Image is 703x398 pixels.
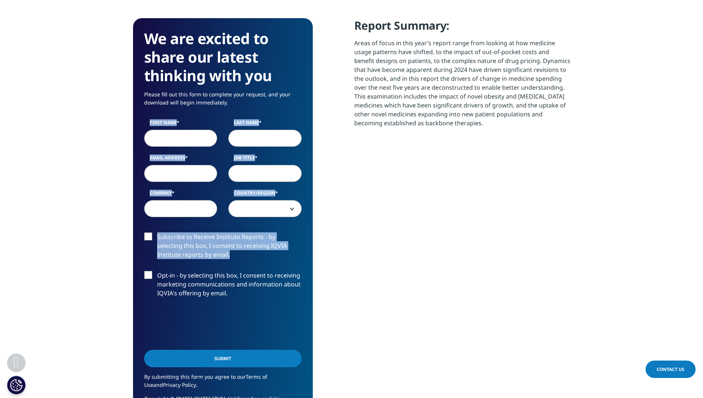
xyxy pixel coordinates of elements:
[144,119,218,130] label: First Name
[144,190,218,200] label: Company
[144,155,218,165] label: Email Address
[144,350,302,367] input: Submit
[228,155,302,165] label: Job Title
[144,271,302,302] label: Opt-in - by selecting this box, I consent to receiving marketing communications and information a...
[144,232,302,263] label: Subscribe to Receive Institute Reports - by selecting this box, I consent to receiving IQVIA Inst...
[354,18,570,39] h4: Report Summary:
[163,381,196,388] a: Privacy Policy
[657,366,684,372] span: Contact Us
[646,361,696,378] a: Contact Us
[228,190,302,200] label: Country/Region
[354,39,570,133] p: Areas of focus in this year’s report range from looking at how medicine usage patterns have shift...
[144,90,302,112] p: Please fill out this form to complete your request, and your download will begin immediately.
[144,29,302,85] h3: We are excited to share our latest thinking with you
[144,309,257,338] iframe: reCAPTCHA
[144,373,302,395] p: By submitting this form you agree to our and .
[228,119,302,130] label: Last Name
[7,376,26,394] button: Cookies Settings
